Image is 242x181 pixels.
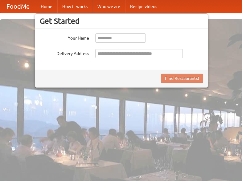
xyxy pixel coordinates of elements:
[40,49,89,57] label: Delivery Address
[40,16,203,26] h3: Get Started
[40,33,89,41] label: Your Name
[0,0,36,13] a: FoodMe
[36,0,57,13] a: Home
[161,74,203,83] button: Find Restaurants!
[92,0,125,13] a: Who we are
[57,0,92,13] a: How it works
[125,0,162,13] a: Recipe videos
